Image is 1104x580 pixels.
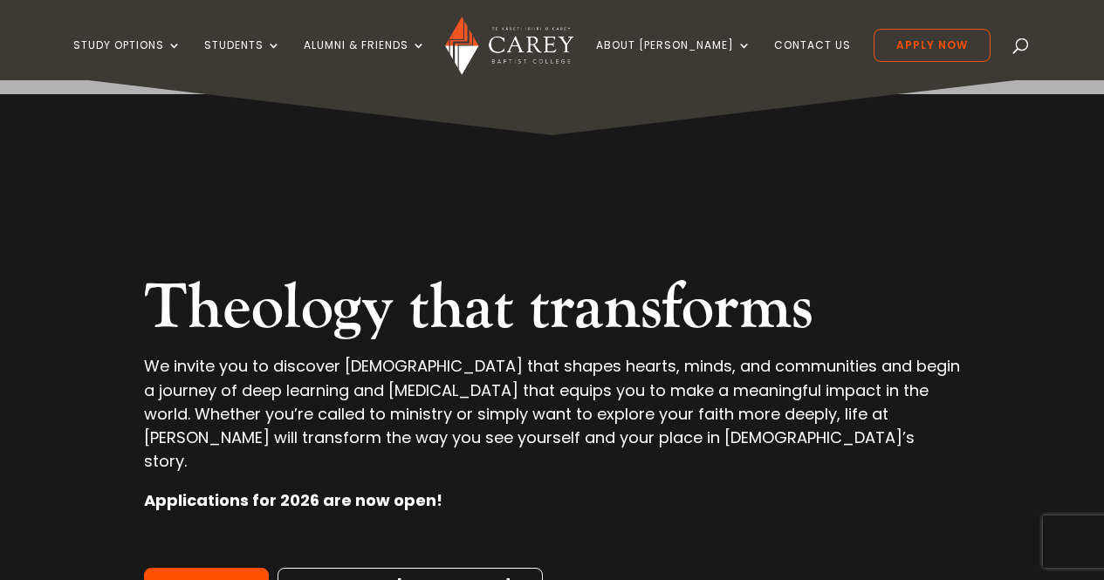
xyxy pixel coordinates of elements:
h2: Theology that transforms [144,270,960,354]
a: Students [204,39,281,80]
a: Contact Us [774,39,851,80]
a: Apply Now [874,29,991,62]
a: Alumni & Friends [304,39,426,80]
a: Study Options [73,39,182,80]
strong: Applications for 2026 are now open! [144,489,442,511]
p: We invite you to discover [DEMOGRAPHIC_DATA] that shapes hearts, minds, and communities and begin... [144,354,960,488]
img: Carey Baptist College [445,17,573,75]
a: About [PERSON_NAME] [596,39,751,80]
